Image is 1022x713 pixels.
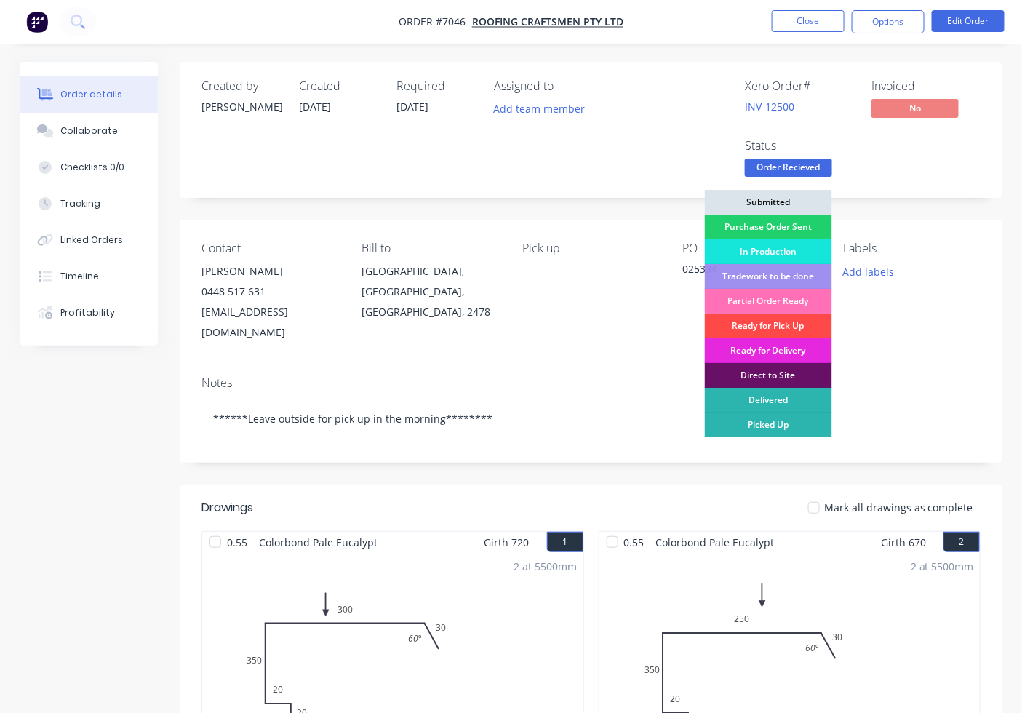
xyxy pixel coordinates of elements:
a: Roofing Craftsmen Pty Ltd [472,15,623,29]
div: Linked Orders [60,234,123,247]
a: INV-12500 [745,100,794,113]
div: Order details [60,88,122,101]
button: Timeline [20,258,158,295]
button: Linked Orders [20,222,158,258]
div: Labels [843,242,981,255]
div: Drawings [201,499,253,517]
div: Picked Up [705,413,832,437]
span: Order #7046 - [399,15,472,29]
span: Colorbond Pale Eucalypt [650,532,781,553]
div: Notes [201,376,981,390]
span: 0.55 [618,532,650,553]
button: Collaborate [20,113,158,149]
div: Required [396,79,476,93]
div: Ready for Pick Up [705,314,832,338]
div: 025334 [683,261,821,282]
button: Order details [20,76,158,113]
div: [GEOGRAPHIC_DATA], [GEOGRAPHIC_DATA], [GEOGRAPHIC_DATA], 2478 [362,261,500,322]
button: Order Recieved [745,159,832,180]
span: Girth 720 [484,532,530,553]
div: Direct to Site [705,363,832,388]
div: Purchase Order Sent [705,215,832,239]
div: Pick up [522,242,660,255]
div: [PERSON_NAME] [201,261,339,282]
div: 2 at 5500mm [514,559,578,574]
div: Status [745,139,854,153]
div: Assigned to [494,79,639,93]
span: Colorbond Pale Eucalypt [253,532,383,553]
div: Profitability [60,306,115,319]
button: Close [772,10,845,32]
img: Factory [26,11,48,33]
span: Girth 670 [881,532,926,553]
div: Created by [201,79,282,93]
button: 2 [943,532,980,552]
button: Add team member [486,99,593,119]
div: [PERSON_NAME]0448 517 631[EMAIL_ADDRESS][DOMAIN_NAME] [201,261,339,343]
button: Edit Order [932,10,1005,32]
span: Order Recieved [745,159,832,177]
button: Add labels [835,261,902,281]
div: Ready for Delivery [705,338,832,363]
div: 0448 517 631 [201,282,339,302]
div: Delivered [705,388,832,413]
div: 2 at 5500mm [911,559,974,574]
div: Collaborate [60,124,118,138]
div: Invoiced [871,79,981,93]
div: Xero Order # [745,79,854,93]
div: PO [683,242,821,255]
div: Tradework to be done [705,264,832,289]
div: [PERSON_NAME] [201,99,282,114]
button: Tracking [20,186,158,222]
span: 0.55 [221,532,253,553]
div: Created [299,79,379,93]
button: Profitability [20,295,158,331]
div: Partial Order Ready [705,289,832,314]
span: No [871,99,959,117]
div: Checklists 0/0 [60,161,124,174]
div: Contact [201,242,339,255]
div: Bill to [362,242,500,255]
div: [EMAIL_ADDRESS][DOMAIN_NAME] [201,302,339,343]
button: 1 [547,532,583,552]
div: Submitted [705,190,832,215]
span: [DATE] [396,100,428,113]
div: In Production [705,239,832,264]
div: Timeline [60,270,99,283]
button: Add team member [494,99,593,119]
span: [DATE] [299,100,331,113]
span: Mark all drawings as complete [824,500,973,515]
button: Checklists 0/0 [20,149,158,186]
button: Options [852,10,925,33]
div: Tracking [60,197,100,210]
